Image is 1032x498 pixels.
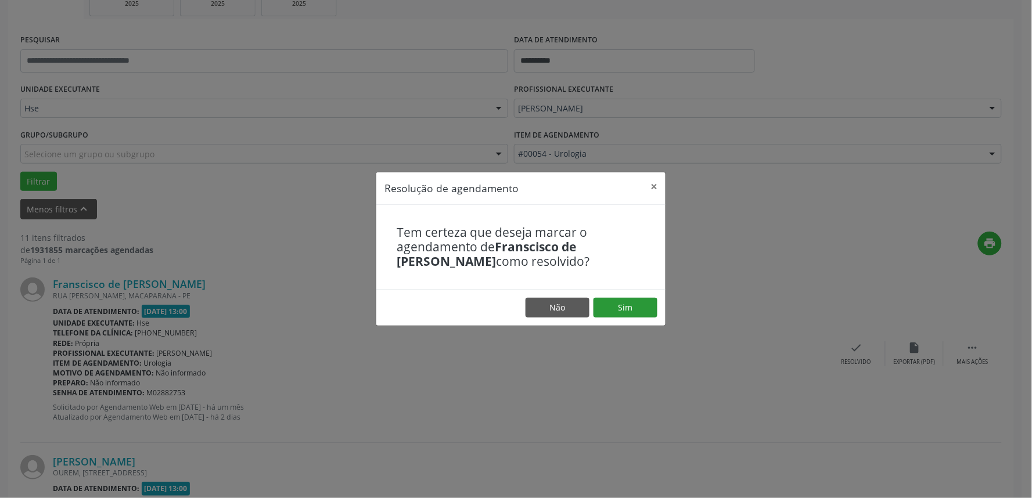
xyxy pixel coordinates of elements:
h5: Resolução de agendamento [384,181,519,196]
button: Sim [594,298,657,317]
h4: Tem certeza que deseja marcar o agendamento de como resolvido? [397,225,645,269]
button: Não [526,298,589,317]
b: Franscisco de [PERSON_NAME] [397,239,576,269]
button: Close [642,172,666,201]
